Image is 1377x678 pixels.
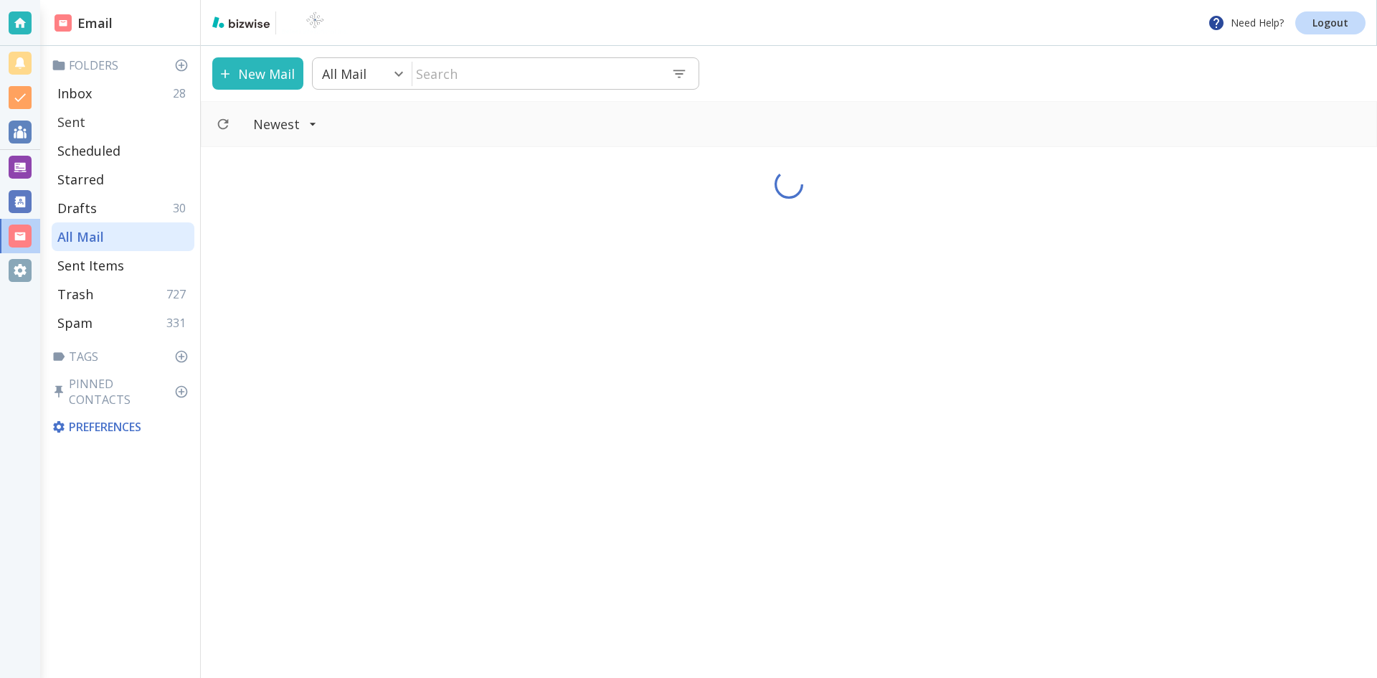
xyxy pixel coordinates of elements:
button: Filter [239,108,331,140]
p: Drafts [57,199,97,217]
img: BioTech International [282,11,348,34]
p: Scheduled [57,142,120,159]
p: 727 [166,286,191,302]
p: Preferences [52,419,191,435]
div: Inbox28 [52,79,194,108]
div: Starred [52,165,194,194]
p: Sent Items [57,257,124,274]
h2: Email [55,14,113,33]
p: Tags [52,349,194,364]
p: Trash [57,286,93,303]
a: Logout [1295,11,1366,34]
div: Trash727 [52,280,194,309]
input: Search [412,59,660,88]
img: DashboardSidebarEmail.svg [55,14,72,32]
div: Spam331 [52,309,194,337]
div: Drafts30 [52,194,194,222]
div: All Mail [52,222,194,251]
div: Scheduled [52,136,194,165]
button: Refresh [210,111,236,137]
p: Logout [1312,18,1348,28]
p: Inbox [57,85,92,102]
div: Preferences [49,413,194,441]
p: All Mail [57,228,104,245]
button: New Mail [212,57,303,90]
p: 30 [173,200,191,216]
p: 331 [166,315,191,331]
div: Sent Items [52,251,194,280]
p: Starred [57,171,104,188]
img: bizwise [212,17,270,28]
p: Pinned Contacts [52,376,194,408]
p: All Mail [322,65,366,83]
p: Spam [57,314,93,331]
p: Need Help? [1208,14,1284,32]
div: Sent [52,108,194,136]
p: Folders [52,57,194,73]
p: 28 [173,85,191,101]
p: Sent [57,113,85,131]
